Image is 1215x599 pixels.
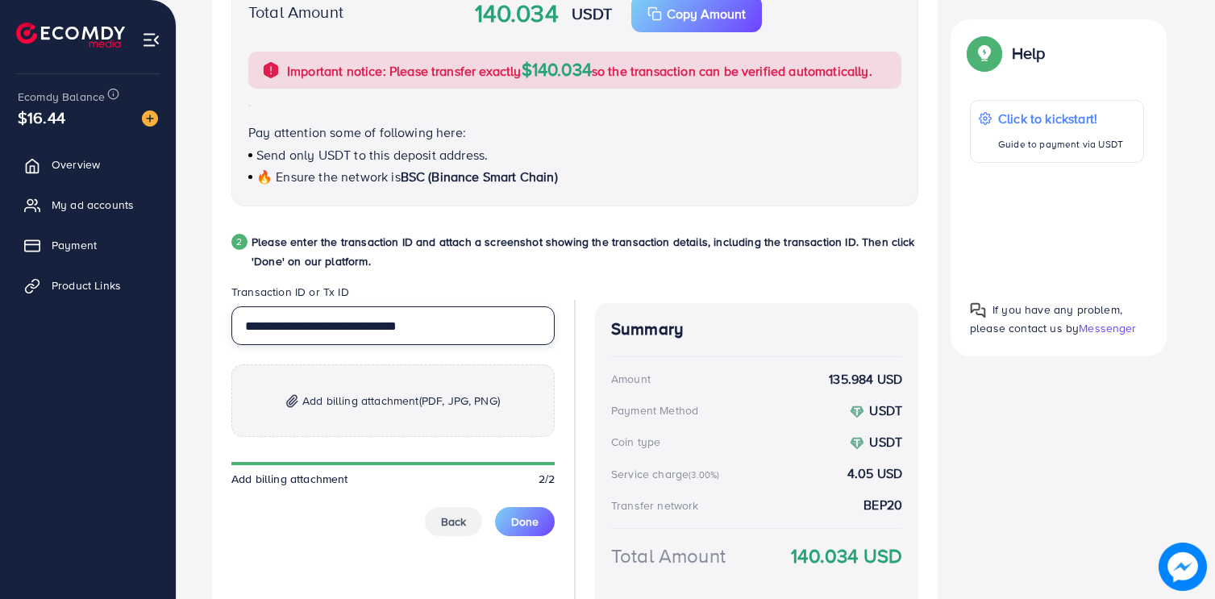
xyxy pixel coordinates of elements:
span: Add billing attachment [302,391,500,410]
button: Back [425,507,482,536]
legend: Transaction ID or Tx ID [231,284,555,306]
p: Please enter the transaction ID and attach a screenshot showing the transaction details, includin... [252,232,918,271]
strong: BEP20 [863,496,902,514]
div: 2 [231,234,248,250]
img: menu [142,31,160,49]
a: Payment [12,229,164,261]
img: coin [850,436,864,451]
strong: USDT [869,401,902,419]
h4: Summary [611,319,902,339]
span: Overview [52,156,100,173]
img: Popup guide [970,39,999,68]
p: Guide to payment via USDT [998,135,1123,154]
p: Help [1012,44,1046,63]
img: alert [261,60,281,80]
a: My ad accounts [12,189,164,221]
div: Payment Method [611,402,698,418]
span: 🔥 Ensure the network is [256,168,401,185]
p: Copy Amount [667,4,746,23]
button: Done [495,507,555,536]
span: Product Links [52,277,121,293]
p: Send only USDT to this deposit address. [248,145,901,164]
a: Overview [12,148,164,181]
strong: USDT [869,433,902,451]
p: Pay attention some of following here: [248,123,901,142]
span: My ad accounts [52,197,134,213]
strong: 135.984 USD [829,370,902,389]
div: Total Amount [611,542,726,570]
img: coin [850,405,864,419]
img: image [142,110,158,127]
div: Transfer network [611,497,699,514]
span: $16.44 [18,106,65,129]
span: If you have any problem, please contact us by [970,302,1122,336]
p: Click to kickstart! [998,109,1123,128]
span: Back [441,514,466,530]
p: Important notice: Please transfer exactly so the transaction can be verified automatically. [287,60,872,81]
img: Popup guide [970,302,986,318]
div: Amount [611,371,651,387]
span: $140.034 [522,56,592,81]
span: (PDF, JPG, PNG) [419,393,500,409]
span: Ecomdy Balance [18,89,105,105]
span: 2/2 [539,471,555,487]
div: Service charge [611,466,724,482]
span: Add billing attachment [231,471,348,487]
span: BSC (Binance Smart Chain) [401,168,558,185]
small: (3.00%) [689,468,719,481]
div: Coin type [611,434,660,450]
a: Product Links [12,269,164,302]
strong: 140.034 USD [791,542,902,570]
strong: 4.05 USD [847,464,902,483]
span: Messenger [1079,320,1136,336]
img: image [1159,543,1207,591]
span: Payment [52,237,97,253]
img: logo [16,23,125,48]
img: img [286,394,298,408]
strong: USDT [572,2,613,25]
span: Done [511,514,539,530]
